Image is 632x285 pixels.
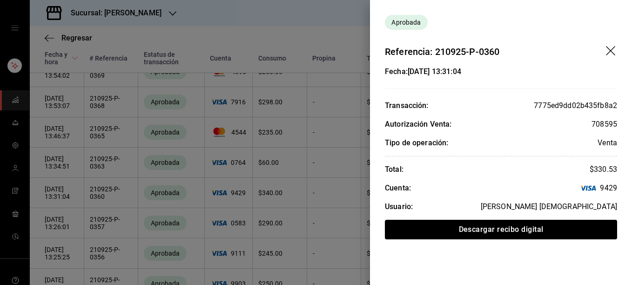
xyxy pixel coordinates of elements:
div: Usuario: [385,201,413,212]
div: Total: [385,164,403,175]
div: Venta [598,137,617,149]
div: Referencia: 210925-P-0360 [385,45,499,59]
div: Fecha: [DATE] 13:31:04 [385,66,461,77]
button: drag [606,46,617,57]
div: [PERSON_NAME] [DEMOGRAPHIC_DATA] [481,201,617,212]
span: Aprobada [388,18,424,27]
div: Cuenta: [385,183,411,194]
div: Transacción: [385,100,429,111]
button: Descargar recibo digital [385,220,617,239]
div: 7775ed9dd02b435fb8a2 [534,100,617,111]
div: Transacciones cobradas de manera exitosa. [385,15,428,30]
span: 9429 [580,183,617,194]
div: Autorización Venta: [385,119,452,130]
span: $ 330.53 [590,165,617,174]
div: 708595 [592,119,617,130]
div: Tipo de operación: [385,137,448,149]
